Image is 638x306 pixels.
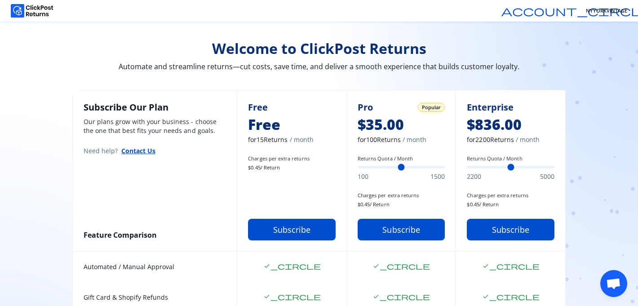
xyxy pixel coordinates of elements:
[72,61,566,72] span: Automate and streamline returns—cut costs, save time, and deliver a smooth experience that builds...
[540,172,554,181] span: 5000
[372,262,430,270] span: check_circle
[482,262,540,270] span: check_circle
[467,219,554,240] button: Subscribe
[403,135,426,144] span: / month
[422,104,441,111] span: Popular
[84,262,226,271] span: Automated / Manual Approval
[84,230,157,240] span: Feature Comparison
[358,192,445,199] span: Charges per extra returns
[467,201,554,208] span: $ 0.45 / Return
[290,135,314,144] span: / month
[248,164,336,171] span: $ 0.45 / Return
[358,155,445,162] label: Returns Quota / Month
[358,201,445,208] span: $ 0.45 / Return
[586,7,627,14] span: NYYORKVINTAGE
[467,115,554,133] span: $836.00
[372,293,430,300] span: check_circle
[516,135,540,144] span: / month
[358,172,368,181] span: 100
[430,172,445,181] span: 1500
[84,293,226,302] span: Gift Card & Shopify Refunds
[121,146,155,155] button: Contact Us
[358,219,445,240] button: Subscribe
[248,115,336,133] span: Free
[482,293,540,300] span: check_circle
[84,146,118,155] span: Need help?
[84,101,226,114] h2: Subscribe Our Plan
[467,101,514,114] span: Enterprise
[248,135,336,144] span: for 15 Returns
[11,4,53,18] img: Logo
[358,115,445,133] span: $35.00
[263,293,321,300] span: check_circle
[248,219,336,240] button: Subscribe
[467,172,481,181] span: 2200
[248,155,336,162] span: Charges per extra returns
[84,117,226,135] p: Our plans grow with your business - choose the one that best fits your needs and goals.
[358,135,445,144] span: for 100 Returns
[467,135,554,144] span: for 2200 Returns
[358,101,373,114] span: Pro
[263,262,321,270] span: check_circle
[467,155,554,162] label: Returns Quota / Month
[467,192,554,199] span: Charges per extra returns
[72,40,566,58] span: Welcome to ClickPost Returns
[600,270,627,297] div: Open chat
[248,101,268,114] span: Free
